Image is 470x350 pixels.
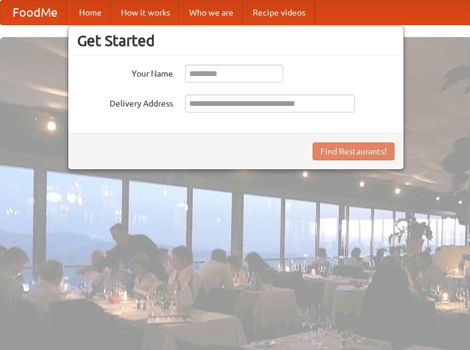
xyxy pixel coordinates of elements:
[243,1,315,25] a: Recipe videos
[77,32,395,50] h3: Get Started
[77,65,173,80] label: Your Name
[77,95,173,109] label: Delivery Address
[69,1,111,25] a: Home
[180,1,243,25] a: Who we are
[111,1,180,25] a: How it works
[1,1,69,25] a: FoodMe
[313,142,395,160] button: Find Restaurants!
